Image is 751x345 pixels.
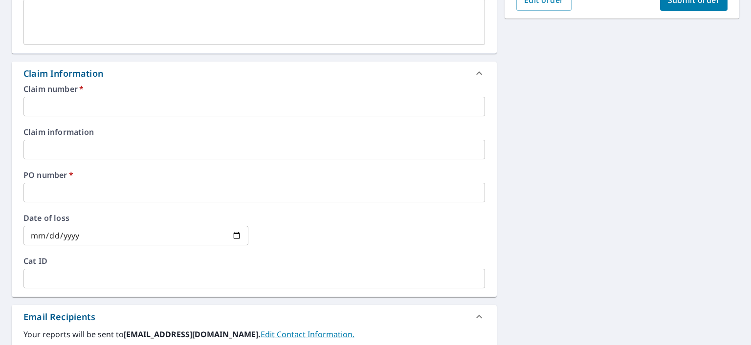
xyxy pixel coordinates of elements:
[23,128,485,136] label: Claim information
[23,257,485,265] label: Cat ID
[23,171,485,179] label: PO number
[12,62,497,85] div: Claim Information
[23,310,95,323] div: Email Recipients
[124,329,261,340] b: [EMAIL_ADDRESS][DOMAIN_NAME].
[23,328,485,340] label: Your reports will be sent to
[23,67,103,80] div: Claim Information
[23,85,485,93] label: Claim number
[23,214,248,222] label: Date of loss
[261,329,354,340] a: EditContactInfo
[12,305,497,328] div: Email Recipients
